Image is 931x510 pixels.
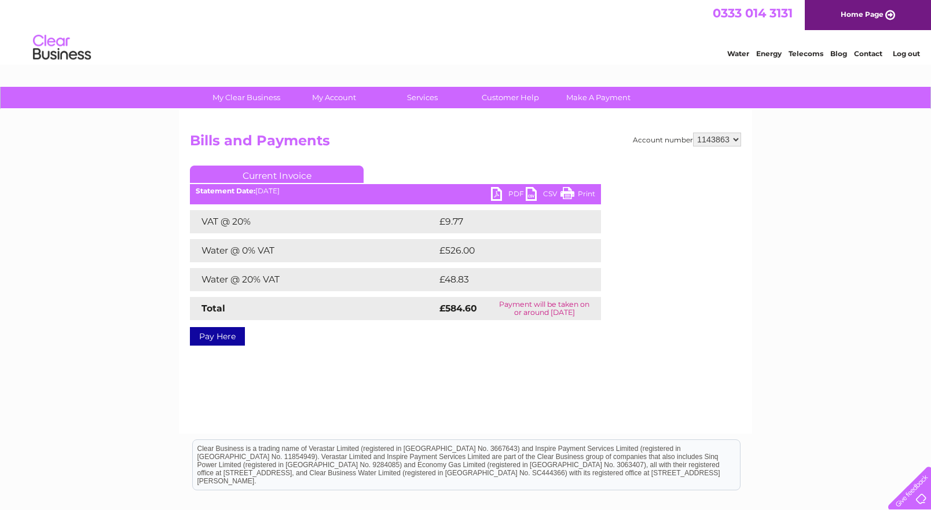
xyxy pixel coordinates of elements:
a: Pay Here [190,327,245,346]
div: [DATE] [190,187,601,195]
a: Blog [830,49,847,58]
td: £526.00 [437,239,581,262]
a: Current Invoice [190,166,364,183]
a: Log out [893,49,920,58]
td: £9.77 [437,210,574,233]
a: Print [560,187,595,204]
a: Water [727,49,749,58]
td: £48.83 [437,268,578,291]
a: Services [375,87,470,108]
img: logo.png [32,30,91,65]
a: My Account [287,87,382,108]
td: Water @ 20% VAT [190,268,437,291]
a: Make A Payment [551,87,646,108]
h2: Bills and Payments [190,133,741,155]
strong: £584.60 [439,303,477,314]
a: PDF [491,187,526,204]
td: VAT @ 20% [190,210,437,233]
div: Account number [633,133,741,146]
a: My Clear Business [199,87,294,108]
td: Water @ 0% VAT [190,239,437,262]
div: Clear Business is a trading name of Verastar Limited (registered in [GEOGRAPHIC_DATA] No. 3667643... [193,6,740,56]
a: 0333 014 3131 [713,6,793,20]
td: Payment will be taken on or around [DATE] [488,297,601,320]
b: Statement Date: [196,186,255,195]
a: CSV [526,187,560,204]
a: Contact [854,49,882,58]
a: Energy [756,49,782,58]
strong: Total [201,303,225,314]
a: Customer Help [463,87,558,108]
a: Telecoms [789,49,823,58]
